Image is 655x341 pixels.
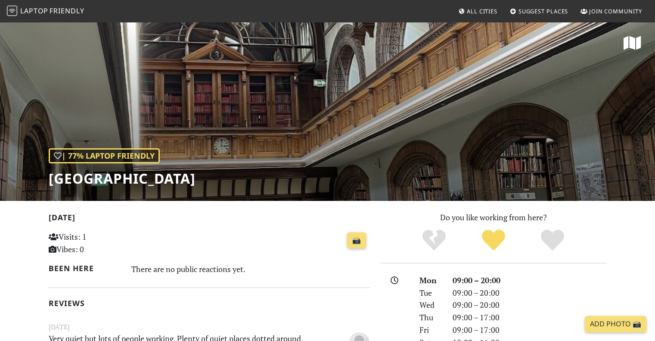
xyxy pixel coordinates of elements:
[414,324,447,336] div: Fri
[414,299,447,311] div: Wed
[577,3,646,19] a: Join Community
[464,228,523,252] div: Yes
[447,299,612,311] div: 09:00 – 20:00
[585,316,646,332] a: Add Photo 📸
[7,4,84,19] a: LaptopFriendly LaptopFriendly
[49,170,196,187] h1: [GEOGRAPHIC_DATA]
[589,7,642,15] span: Join Community
[404,228,464,252] div: No
[43,322,375,332] small: [DATE]
[455,3,501,19] a: All Cities
[7,6,17,16] img: LaptopFriendly
[20,6,48,16] span: Laptop
[49,148,160,163] div: | 77% Laptop Friendly
[49,264,121,273] h2: Been here
[447,324,612,336] div: 09:00 – 17:00
[414,274,447,287] div: Mon
[414,287,447,299] div: Tue
[523,228,582,252] div: Definitely!
[49,231,149,256] p: Visits: 1 Vibes: 0
[50,6,84,16] span: Friendly
[380,211,607,224] p: Do you like working from here?
[347,232,366,249] a: 📸
[518,7,568,15] span: Suggest Places
[414,311,447,324] div: Thu
[447,311,612,324] div: 09:00 – 17:00
[506,3,572,19] a: Suggest Places
[447,287,612,299] div: 09:00 – 20:00
[447,274,612,287] div: 09:00 – 20:00
[131,262,370,276] div: There are no public reactions yet.
[49,213,370,225] h2: [DATE]
[49,299,370,308] h2: Reviews
[467,7,497,15] span: All Cities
